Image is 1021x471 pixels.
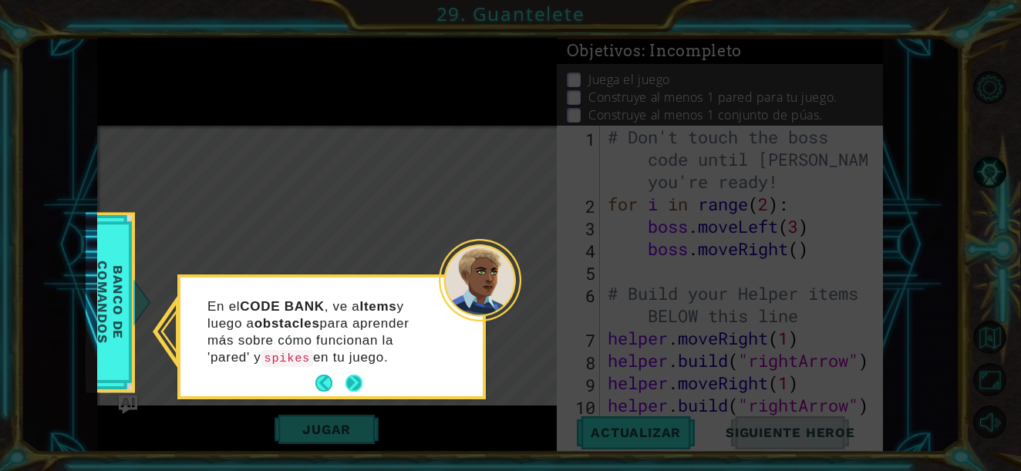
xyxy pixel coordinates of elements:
button: Next [345,375,362,392]
strong: CODE BANK [240,299,324,314]
button: Back [315,375,345,392]
strong: obstacles [254,316,320,331]
code: spikes [261,350,313,367]
span: Banco de comandos [90,226,130,380]
p: En el , ve a y luego a para aprender más sobre cómo funcionan la 'pared' y en tu juego. [207,298,438,367]
strong: Items [360,299,397,314]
